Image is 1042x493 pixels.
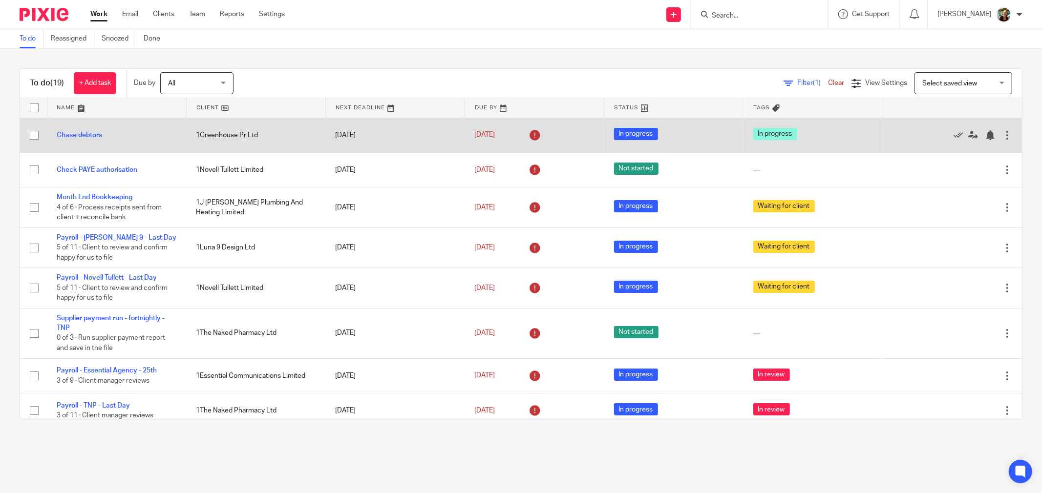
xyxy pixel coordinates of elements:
td: 1The Naked Pharmacy Ltd [186,308,325,358]
a: + Add task [74,72,116,94]
td: [DATE] [325,187,465,227]
img: Photo2.jpg [996,7,1012,22]
div: --- [753,165,873,175]
a: Reports [220,9,244,19]
span: In review [753,369,790,381]
a: Work [90,9,107,19]
td: 1Essential Communications Limited [186,358,325,393]
span: All [168,80,175,87]
td: [DATE] [325,268,465,308]
a: Payroll - TNP - Last Day [57,402,130,409]
span: In progress [614,128,658,140]
span: In progress [614,281,658,293]
span: Tags [753,105,770,110]
span: [DATE] [474,204,495,211]
span: [DATE] [474,166,495,173]
span: [DATE] [474,244,495,251]
a: Payroll - Essential Agency - 25th [57,367,157,374]
span: (1) [813,80,821,86]
td: 1Greenhouse Pr Ltd [186,118,325,152]
a: Reassigned [51,29,94,48]
span: In progress [614,369,658,381]
a: Clear [828,80,844,86]
span: 3 of 11 · Client manager reviews [57,412,153,419]
a: Check PAYE authorisation [57,166,137,173]
td: 1Novell Tullett Limited [186,152,325,187]
span: [DATE] [474,329,495,336]
span: 5 of 11 · Client to review and confirm happy for us to file [57,244,168,261]
input: Search [711,12,799,21]
a: Settings [259,9,285,19]
td: [DATE] [325,227,465,267]
span: Not started [614,163,659,175]
a: To do [20,29,43,48]
td: [DATE] [325,393,465,428]
a: Payroll - [PERSON_NAME] 9 - Last Day [57,234,176,241]
h1: To do [30,78,64,88]
a: Team [189,9,205,19]
a: Clients [153,9,174,19]
span: [DATE] [474,372,495,379]
a: Chase debtors [57,132,102,139]
span: Waiting for client [753,281,815,293]
span: 0 of 3 · Run supplier payment report and save in the file [57,335,165,352]
td: [DATE] [325,358,465,393]
span: Waiting for client [753,200,815,212]
a: Snoozed [102,29,136,48]
span: In progress [614,241,658,253]
td: [DATE] [325,308,465,358]
span: [DATE] [474,132,495,139]
span: Get Support [852,11,890,18]
td: 1Novell Tullett Limited [186,268,325,308]
td: [DATE] [325,152,465,187]
div: --- [753,328,873,338]
span: In progress [753,128,797,140]
span: In review [753,403,790,415]
p: Due by [134,78,155,88]
a: Month End Bookkeeping [57,194,132,201]
span: 5 of 11 · Client to review and confirm happy for us to file [57,285,168,302]
td: 1The Naked Pharmacy Ltd [186,393,325,428]
a: Mark as done [954,130,968,140]
a: Done [144,29,168,48]
span: In progress [614,403,658,415]
td: 1J [PERSON_NAME] Plumbing And Heating Limited [186,187,325,227]
span: Not started [614,326,659,338]
span: In progress [614,200,658,212]
span: 3 of 9 · Client manager reviews [57,377,149,384]
span: View Settings [865,80,907,86]
span: Waiting for client [753,241,815,253]
a: Supplier payment run - fortnightly - TNP [57,315,165,331]
p: [PERSON_NAME] [937,9,991,19]
span: Filter [797,80,828,86]
td: [DATE] [325,118,465,152]
span: (19) [50,79,64,87]
span: Select saved view [922,80,977,87]
span: [DATE] [474,285,495,291]
td: 1Luna 9 Design Ltd [186,227,325,267]
a: Payroll - Novell Tullett - Last Day [57,274,157,281]
span: 4 of 6 · Process receipts sent from client + reconcile bank [57,204,162,221]
img: Pixie [20,8,68,21]
a: Email [122,9,138,19]
span: [DATE] [474,407,495,414]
